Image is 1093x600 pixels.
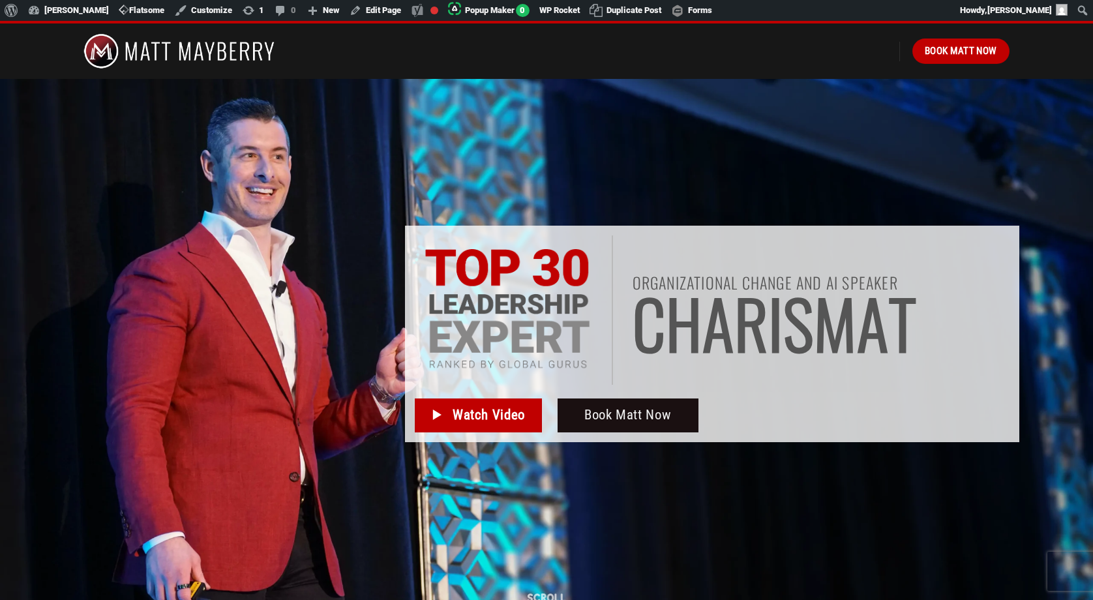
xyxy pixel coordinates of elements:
[424,248,591,372] img: Top 30 Leadership Experts
[415,398,542,432] a: Watch Video
[912,38,1010,63] a: Book Matt Now
[430,7,438,14] div: Focus keyphrase not set
[453,404,525,426] span: Watch Video
[584,404,671,426] span: Book Matt Now
[987,5,1052,15] span: [PERSON_NAME]
[516,4,530,17] span: 0
[925,43,997,59] span: Book Matt Now
[558,398,699,432] a: Book Matt Now
[83,23,275,79] img: Matt Mayberry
